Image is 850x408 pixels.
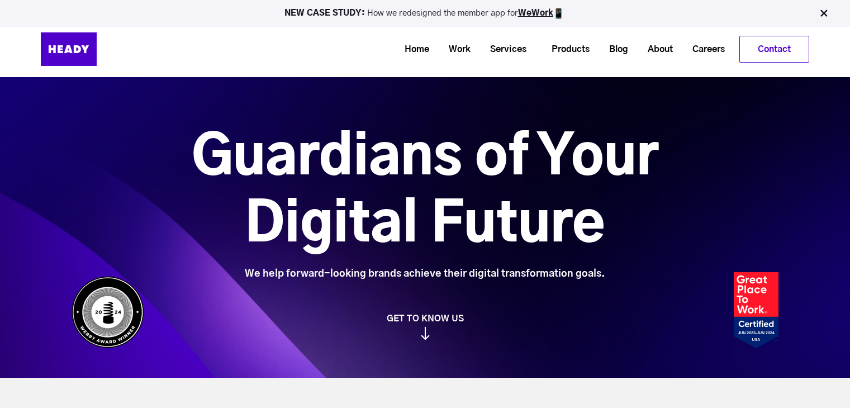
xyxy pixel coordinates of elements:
[129,125,721,259] h1: Guardians of Your Digital Future
[678,39,730,60] a: Careers
[41,32,97,66] img: Heady_Logo_Web-01 (1)
[435,39,476,60] a: Work
[818,8,829,19] img: Close Bar
[129,268,721,280] div: We help forward-looking brands achieve their digital transformation goals.
[634,39,678,60] a: About
[734,272,778,348] img: Heady_2023_Certification_Badge
[72,276,144,348] img: Heady_WebbyAward_Winner-4
[284,9,367,17] strong: NEW CASE STUDY:
[595,39,634,60] a: Blog
[553,8,564,19] img: app emoji
[518,9,553,17] a: WeWork
[740,36,809,62] a: Contact
[538,39,595,60] a: Products
[391,39,435,60] a: Home
[66,313,784,340] a: GET TO KNOW US
[476,39,532,60] a: Services
[421,327,430,340] img: arrow_down
[125,36,809,63] div: Navigation Menu
[5,8,845,19] p: How we redesigned the member app for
